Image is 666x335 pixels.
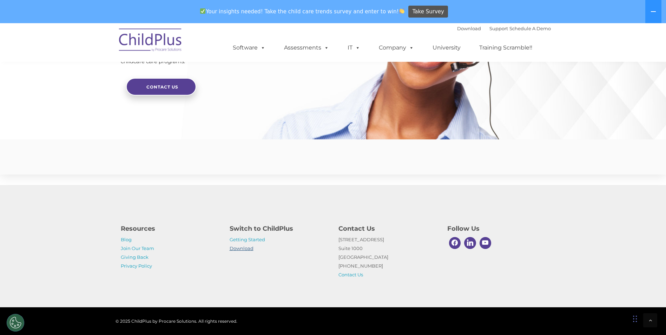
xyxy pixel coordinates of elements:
span: Your insights needed! Take the child care trends survey and enter to win! [197,5,408,18]
a: Assessments [277,41,336,55]
a: Training Scramble!! [472,41,539,55]
iframe: Chat Widget [551,259,666,335]
a: Blog [121,237,132,242]
a: Software [226,41,272,55]
a: Download [457,26,481,31]
img: ChildPlus by Procare Solutions [116,24,186,59]
a: Giving Back [121,254,149,260]
a: IT [341,41,367,55]
p: [STREET_ADDRESS] Suite 1000 [GEOGRAPHIC_DATA] [PHONE_NUMBER] [338,235,437,279]
font: | [457,26,551,31]
button: Cookies Settings [7,314,24,331]
a: Schedule A Demo [509,26,551,31]
a: Youtube [478,235,493,251]
a: Company [372,41,421,55]
a: University [426,41,468,55]
h4: Contact Us [338,224,437,234]
img: ✅ [200,8,205,14]
a: Facebook [447,235,463,251]
a: Join Our Team [121,245,154,251]
h4: Switch to ChildPlus [230,224,328,234]
a: Linkedin [462,235,478,251]
a: Privacy Policy [121,263,152,269]
div: Drag [633,308,637,329]
a: Download [230,245,253,251]
span: © 2025 ChildPlus by Procare Solutions. All rights reserved. [116,318,237,324]
span: Take Survey [413,6,444,18]
a: Getting Started [230,237,265,242]
a: Contact Us [126,78,196,96]
h4: Follow Us [447,224,546,234]
img: 👏 [399,8,404,14]
a: Contact Us [338,272,363,277]
h4: Resources [121,224,219,234]
span: Contact Us [146,84,178,90]
a: Support [489,26,508,31]
a: Take Survey [408,6,448,18]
